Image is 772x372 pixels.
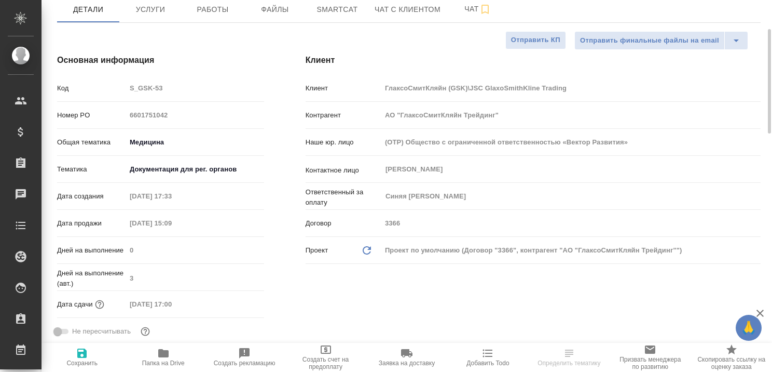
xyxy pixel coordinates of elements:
p: Дней на выполнение [57,245,126,256]
button: 🙏 [736,315,762,341]
span: 🙏 [740,317,757,339]
p: Наше юр. лицо [306,137,381,148]
span: Скопировать ссылку на оценку заказа [697,356,766,370]
svg: Подписаться [479,3,491,16]
p: Тематика [57,164,126,175]
span: Призвать менеджера по развитию [616,356,684,370]
p: Код [57,83,126,94]
span: Услуги [126,3,175,16]
h4: Основная информация [57,54,264,67]
p: Проект [306,245,328,256]
div: Проект по умолчанию (Договор "3366", контрагент "АО "ГлаксоСмитКляйн Трейдинг"") [381,242,761,259]
button: Определить тематику [529,343,610,372]
input: Пустое поле [126,297,217,312]
span: Создать счет на предоплату [291,356,360,370]
span: Заявка на доставку [379,360,435,367]
p: Дней на выполнение (авт.) [57,268,126,289]
input: Пустое поле [126,81,264,96]
p: Контрагент [306,110,381,121]
button: Если добавить услуги и заполнить их объемом, то дата рассчитается автоматически [93,298,106,311]
div: split button [574,31,748,50]
input: Пустое поле [126,216,217,231]
span: Файлы [250,3,300,16]
button: Создать рекламацию [204,343,285,372]
p: Дата сдачи [57,299,93,310]
div: Документация для рег. органов [126,161,264,178]
p: Дата продажи [57,218,126,229]
button: Скопировать ссылку на оценку заказа [691,343,772,372]
span: Чат [453,3,503,16]
span: Чат с клиентом [375,3,440,16]
button: Отправить КП [505,31,566,49]
input: Пустое поле [381,216,761,231]
h4: Клиент [306,54,761,67]
button: Добавить Todo [447,343,528,372]
p: Номер PO [57,110,126,121]
span: Отправить финальные файлы на email [580,35,719,47]
button: Заявка на доставку [366,343,447,372]
input: Пустое поле [126,243,264,258]
p: Договор [306,218,381,229]
button: Папка на Drive [122,343,203,372]
p: Общая тематика [57,137,126,148]
span: Сохранить [66,360,98,367]
span: Детали [63,3,113,16]
button: Включи, если не хочешь, чтобы указанная дата сдачи изменилась после переставления заказа в 'Подтв... [139,325,152,338]
span: Папка на Drive [142,360,185,367]
p: Контактное лицо [306,165,381,176]
span: Smartcat [312,3,362,16]
input: Пустое поле [381,108,761,123]
input: Пустое поле [126,108,264,123]
span: Определить тематику [537,360,600,367]
div: Медицина [126,134,264,151]
p: Клиент [306,83,381,94]
span: Добавить Todo [466,360,509,367]
p: Ответственный за оплату [306,187,381,208]
button: Отправить финальные файлы на email [574,31,725,50]
p: Дата создания [57,191,126,202]
span: Отправить КП [511,34,560,46]
button: Создать счет на предоплату [285,343,366,372]
input: Пустое поле [126,189,217,204]
input: Пустое поле [126,271,264,286]
input: Пустое поле [381,135,761,150]
input: Пустое поле [381,81,761,96]
span: Создать рекламацию [214,360,275,367]
button: Сохранить [42,343,122,372]
button: Призвать менеджера по развитию [610,343,691,372]
span: Работы [188,3,238,16]
span: Не пересчитывать [72,326,131,337]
